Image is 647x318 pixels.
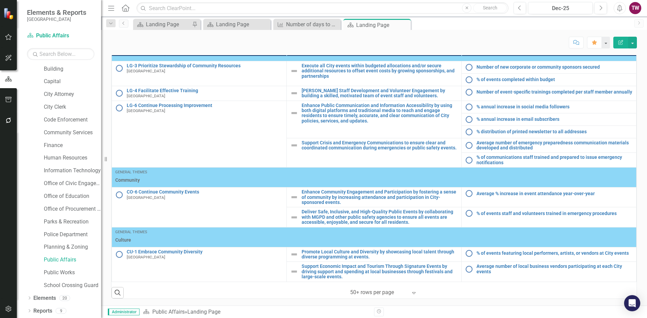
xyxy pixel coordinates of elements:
a: % annual increase in email subscribers [476,117,633,122]
span: [GEOGRAPHIC_DATA] [127,255,165,259]
span: [GEOGRAPHIC_DATA] [127,69,165,73]
a: Police Department [44,231,101,239]
a: Number of new corporate or community sponsors secured [476,65,633,70]
div: General Themes [115,229,633,235]
img: Not Defined [290,250,298,258]
button: Dec-25 [528,2,593,14]
small: [GEOGRAPHIC_DATA] [27,16,86,22]
div: 9 [56,308,66,314]
td: Double-Click to Edit Right Click for Context Menu [287,247,462,262]
div: TW [629,2,641,14]
td: Double-Click to Edit Right Click for Context Menu [112,86,287,101]
a: Parks & Recreation [44,218,101,226]
div: 20 [59,295,70,301]
a: LG-3 Prioritize Stewardship of Community Resources [127,63,283,68]
div: Landing Page [216,20,269,29]
a: Promote Local Culture and Diversity by showcasing local talent through diverse programming at eve... [302,249,458,260]
div: Dec-25 [530,4,590,12]
img: No Information [465,128,473,136]
td: Double-Click to Edit Right Click for Context Menu [287,61,462,86]
a: Public Works [44,269,101,277]
img: No Information [465,141,473,149]
a: Public Affairs [152,309,185,315]
td: Double-Click to Edit [112,227,637,247]
a: Building [44,65,101,73]
td: Double-Click to Edit Right Click for Context Menu [287,262,462,282]
a: Information Technology [44,167,101,175]
td: Double-Click to Edit Right Click for Context Menu [112,247,287,282]
a: Enhance Community Engagement and Participation by fostering a sense of community by increasing at... [302,189,458,205]
div: Open Intercom Messenger [624,295,640,311]
span: Search [483,5,497,10]
div: » [143,308,369,316]
a: Capital [44,78,101,85]
img: Not Defined [290,109,298,117]
a: Enhance Public Communication and Information Accessibility by using both digital platforms and tr... [302,103,458,124]
td: Double-Click to Edit Right Click for Context Menu [462,153,637,168]
span: Culture [115,237,633,243]
a: Reports [33,307,52,315]
a: % distribution of printed newsletter to all addresses [476,129,633,134]
td: Double-Click to Edit Right Click for Context Menu [287,138,462,168]
div: Landing Page [356,21,409,29]
div: Landing Page [187,309,220,315]
a: Finance [44,142,101,149]
a: Planning & Zoning [44,243,101,251]
span: Community [115,177,633,183]
a: Deliver Safe, Inclusive, and High-Quality Public Events by collaborating with MGPD and other publ... [302,209,458,225]
a: Public Affairs [44,256,101,264]
img: No Information [465,88,473,96]
td: Double-Click to Edit Right Click for Context Menu [462,101,637,113]
img: Not Defined [290,67,298,75]
img: No Information [465,249,473,257]
img: No Information [465,156,473,164]
a: Number of days to post budget documents on website after approval [275,20,339,29]
input: Search Below... [27,48,94,60]
td: Double-Click to Edit Right Click for Context Menu [462,126,637,138]
a: LG-4 Facilitate Effective Training [127,88,283,93]
img: Not Defined [290,193,298,201]
a: Support Economic Impact and Tourism Through Signature Events by driving support and spending at l... [302,264,458,279]
td: Double-Click to Edit Right Click for Context Menu [112,101,287,168]
a: Execute all City events within budgeted allocations and/or secure additional resources to offset ... [302,63,458,79]
span: [GEOGRAPHIC_DATA] [127,195,165,200]
a: Average number of emergency preparedness communication materials developed and distributed [476,140,633,151]
img: No Information [115,250,123,258]
a: LG-6 Continue Processing Improvement [127,103,283,108]
td: Double-Click to Edit Right Click for Context Menu [462,138,637,153]
input: Search ClearPoint... [136,2,509,14]
img: No Information [465,103,473,111]
div: General Themes [115,170,633,175]
img: No Information [465,76,473,84]
td: Double-Click to Edit Right Click for Context Menu [462,247,637,262]
td: Double-Click to Edit Right Click for Context Menu [287,207,462,227]
a: % of events completed within budget [476,77,633,82]
a: Average number of local business vendors participating at each City events [476,264,633,274]
a: CO-6 Continue Community Events [127,189,283,195]
img: No Information [465,115,473,123]
div: Number of days to post budget documents on website after approval [286,20,339,29]
span: [GEOGRAPHIC_DATA] [127,94,165,98]
img: ClearPoint Strategy [3,7,15,20]
a: Landing Page [135,20,190,29]
img: No Information [465,209,473,217]
a: Number of event-specific trainings completed per staff member annually [476,90,633,95]
td: Double-Click to Edit Right Click for Context Menu [112,187,287,227]
span: [GEOGRAPHIC_DATA] [127,108,165,113]
td: Double-Click to Edit Right Click for Context Menu [287,101,462,138]
a: Office of Civic Engagement [44,180,101,187]
a: Public Affairs [27,32,94,40]
span: Elements & Reports [27,8,86,16]
a: City Clerk [44,103,101,111]
span: Administrator [108,309,140,315]
a: Office of Procurement Management [44,205,101,213]
a: Code Enforcement [44,116,101,124]
button: Search [473,3,507,13]
a: School Crossing Guard [44,282,101,289]
td: Double-Click to Edit Right Click for Context Menu [462,73,637,86]
img: Not Defined [290,89,298,97]
td: Double-Click to Edit Right Click for Context Menu [112,61,287,86]
td: Double-Click to Edit Right Click for Context Menu [462,262,637,282]
img: No Information [465,265,473,273]
td: Double-Click to Edit Right Click for Context Menu [287,86,462,101]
